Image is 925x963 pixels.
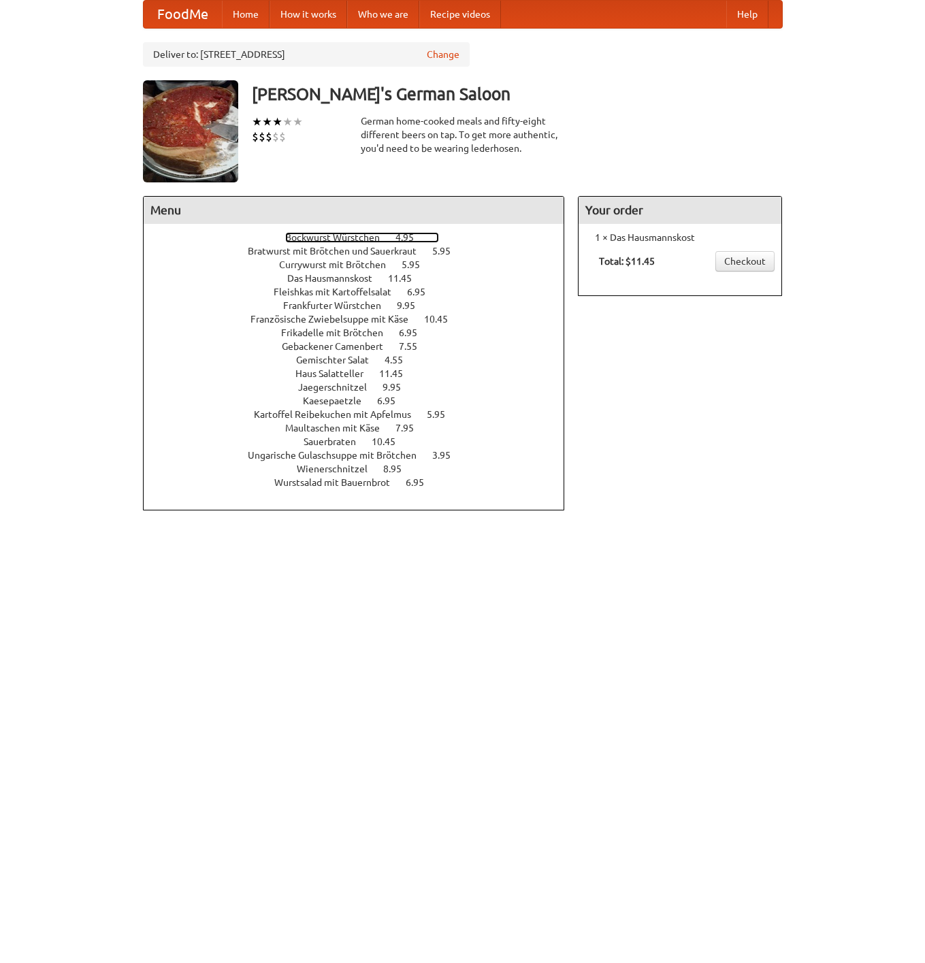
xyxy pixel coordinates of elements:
[250,314,473,325] a: Französische Zwiebelsuppe mit Käse 10.45
[281,327,442,338] a: Frikadelle mit Brötchen 6.95
[385,355,417,365] span: 4.55
[599,256,655,267] b: Total: $11.45
[585,231,775,244] li: 1 × Das Hausmannskost
[715,251,775,272] a: Checkout
[296,355,428,365] a: Gemischter Salat 4.55
[274,477,404,488] span: Wurstsalad mit Bauernbrot
[222,1,270,28] a: Home
[279,259,445,270] a: Currywurst mit Brötchen 5.95
[432,450,464,461] span: 3.95
[274,287,405,297] span: Fleishkas mit Kartoffelsalat
[395,423,427,434] span: 7.95
[388,273,425,284] span: 11.45
[427,409,459,420] span: 5.95
[296,355,383,365] span: Gemischter Salat
[262,114,272,129] li: ★
[272,129,279,144] li: $
[282,341,442,352] a: Gebackener Camenbert 7.55
[427,48,459,61] a: Change
[252,114,262,129] li: ★
[282,341,397,352] span: Gebackener Camenbert
[254,409,470,420] a: Kartoffel Reibekuchen mit Apfelmus 5.95
[399,327,431,338] span: 6.95
[287,273,386,284] span: Das Hausmannskost
[252,80,783,108] h3: [PERSON_NAME]'s German Saloon
[406,477,438,488] span: 6.95
[259,129,265,144] li: $
[579,197,781,224] h4: Your order
[298,382,380,393] span: Jaegerschnitzel
[402,259,434,270] span: 5.95
[252,129,259,144] li: $
[432,246,464,257] span: 5.95
[274,477,449,488] a: Wurstsalad mit Bauernbrot 6.95
[143,42,470,67] div: Deliver to: [STREET_ADDRESS]
[283,300,395,311] span: Frankfurter Würstchen
[272,114,282,129] li: ★
[383,463,415,474] span: 8.95
[395,232,427,243] span: 4.95
[282,114,293,129] li: ★
[270,1,347,28] a: How it works
[399,341,431,352] span: 7.55
[248,450,476,461] a: Ungarische Gulaschsuppe mit Brötchen 3.95
[293,114,303,129] li: ★
[372,436,409,447] span: 10.45
[250,314,422,325] span: Französische Zwiebelsuppe mit Käse
[248,246,476,257] a: Bratwurst mit Brötchen und Sauerkraut 5.95
[285,232,439,243] a: Bockwurst Würstchen 4.95
[347,1,419,28] a: Who we are
[248,450,430,461] span: Ungarische Gulaschsuppe mit Brötchen
[303,395,421,406] a: Kaesepaetzle 6.95
[397,300,429,311] span: 9.95
[295,368,428,379] a: Haus Salatteller 11.45
[254,409,425,420] span: Kartoffel Reibekuchen mit Apfelmus
[285,232,393,243] span: Bockwurst Würstchen
[297,463,381,474] span: Wienerschnitzel
[361,114,565,155] div: German home-cooked meals and fifty-eight different beers on tap. To get more authentic, you'd nee...
[279,259,400,270] span: Currywurst mit Brötchen
[144,1,222,28] a: FoodMe
[419,1,501,28] a: Recipe videos
[287,273,437,284] a: Das Hausmannskost 11.45
[303,395,375,406] span: Kaesepaetzle
[144,197,564,224] h4: Menu
[274,287,451,297] a: Fleishkas mit Kartoffelsalat 6.95
[379,368,417,379] span: 11.45
[383,382,415,393] span: 9.95
[377,395,409,406] span: 6.95
[297,463,427,474] a: Wienerschnitzel 8.95
[279,129,286,144] li: $
[281,327,397,338] span: Frikadelle mit Brötchen
[265,129,272,144] li: $
[143,80,238,182] img: angular.jpg
[407,287,439,297] span: 6.95
[726,1,768,28] a: Help
[295,368,377,379] span: Haus Salatteller
[298,382,426,393] a: Jaegerschnitzel 9.95
[285,423,439,434] a: Maultaschen mit Käse 7.95
[283,300,440,311] a: Frankfurter Würstchen 9.95
[285,423,393,434] span: Maultaschen mit Käse
[248,246,430,257] span: Bratwurst mit Brötchen und Sauerkraut
[304,436,370,447] span: Sauerbraten
[424,314,461,325] span: 10.45
[304,436,421,447] a: Sauerbraten 10.45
